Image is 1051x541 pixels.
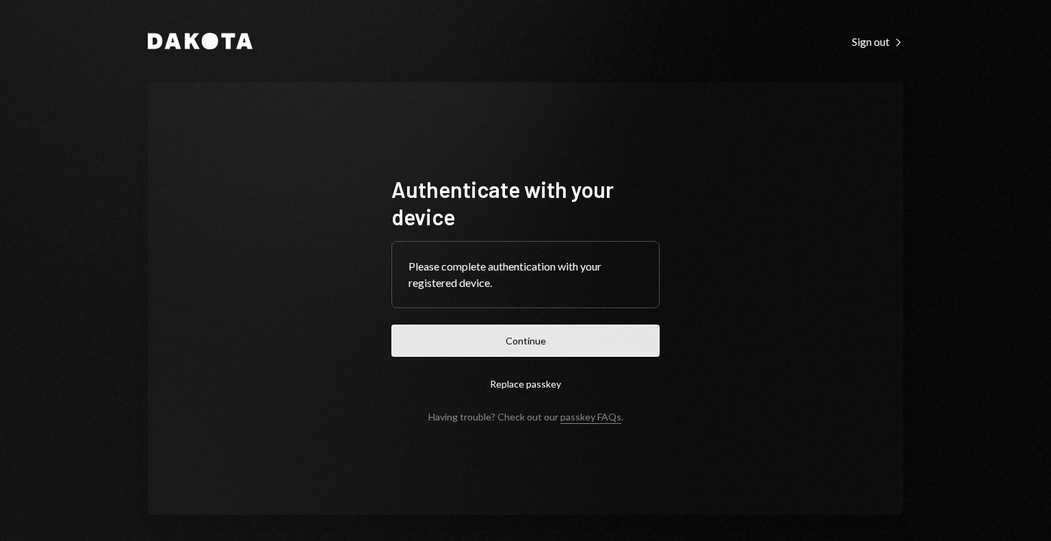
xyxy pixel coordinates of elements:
div: Please complete authentication with your registered device. [408,258,643,291]
h1: Authenticate with your device [391,175,660,230]
button: Continue [391,325,660,357]
div: Having trouble? Check out our . [428,411,623,423]
a: Sign out [852,34,903,49]
a: passkey FAQs [560,411,621,424]
button: Replace passkey [391,368,660,400]
div: Sign out [852,35,903,49]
